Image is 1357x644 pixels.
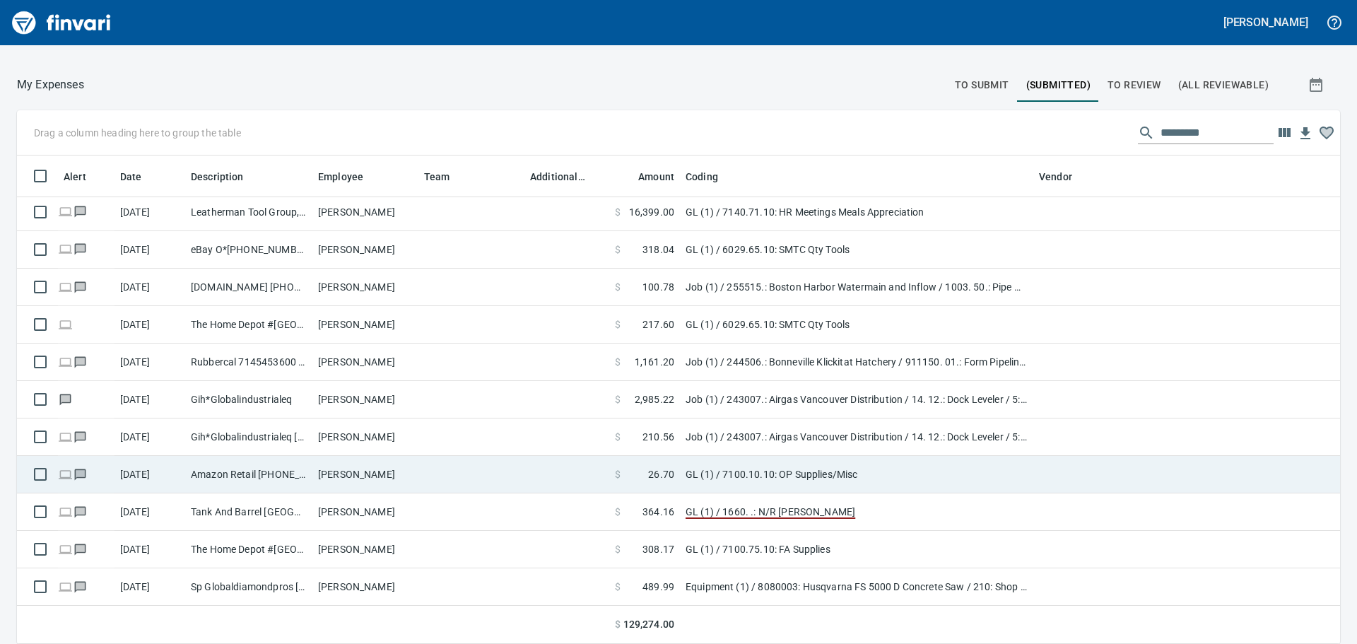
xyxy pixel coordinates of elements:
[680,493,1033,531] td: GL (1) / 1660. .: N/R [PERSON_NAME]
[615,242,621,257] span: $
[312,568,418,606] td: [PERSON_NAME]
[615,280,621,294] span: $
[312,344,418,381] td: [PERSON_NAME]
[17,76,84,93] p: My Expenses
[642,242,674,257] span: 318.04
[318,168,363,185] span: Employee
[114,493,185,531] td: [DATE]
[191,168,244,185] span: Description
[312,456,418,493] td: [PERSON_NAME]
[64,168,105,185] span: Alert
[191,168,262,185] span: Description
[73,357,88,366] span: Has messages
[1316,122,1337,144] button: Column choices favorited. Click to reset to default
[1295,123,1316,144] button: Download Table
[312,306,418,344] td: [PERSON_NAME]
[680,381,1033,418] td: Job (1) / 243007.: Airgas Vancouver Distribution / 14. 12.: Dock Leveler / 5: Other
[680,456,1033,493] td: GL (1) / 7100.10.10: OP Supplies/Misc
[58,469,73,479] span: Online transaction
[680,306,1033,344] td: GL (1) / 6029.65.10: SMTC Qty Tools
[185,456,312,493] td: Amazon Retail [PHONE_NUMBER] WA
[58,245,73,254] span: Online transaction
[58,320,73,329] span: Online transaction
[318,168,382,185] span: Employee
[73,544,88,554] span: Has messages
[114,418,185,456] td: [DATE]
[73,282,88,291] span: Has messages
[680,418,1033,456] td: Job (1) / 243007.: Airgas Vancouver Distribution / 14. 12.: Dock Leveler / 5: Other
[34,126,241,140] p: Drag a column heading here to group the table
[1026,76,1091,94] span: (Submitted)
[680,194,1033,231] td: GL (1) / 7140.71.10: HR Meetings Meals Appreciation
[312,269,418,306] td: [PERSON_NAME]
[312,231,418,269] td: [PERSON_NAME]
[615,355,621,369] span: $
[114,381,185,418] td: [DATE]
[73,245,88,254] span: Has messages
[58,357,73,366] span: Online transaction
[680,568,1033,606] td: Equipment (1) / 8080003: Husqvarna FS 5000 D Concrete Saw / 210: Shop Supplies / 2: Parts/Other
[58,544,73,554] span: Online transaction
[642,542,674,556] span: 308.17
[185,344,312,381] td: Rubbercal 7145453600 CA
[114,194,185,231] td: [DATE]
[185,418,312,456] td: Gih*Globalindustrialeq [PHONE_NUMBER] [GEOGRAPHIC_DATA]
[58,282,73,291] span: Online transaction
[615,580,621,594] span: $
[1039,168,1072,185] span: Vendor
[58,432,73,441] span: Online transaction
[955,76,1009,94] span: To Submit
[114,231,185,269] td: [DATE]
[73,432,88,441] span: Has messages
[642,505,674,519] span: 364.16
[638,168,674,185] span: Amount
[64,168,86,185] span: Alert
[185,381,312,418] td: Gih*Globalindustrialeq
[615,317,621,332] span: $
[648,467,674,481] span: 26.70
[58,207,73,216] span: Online transaction
[114,531,185,568] td: [DATE]
[17,76,84,93] nav: breadcrumb
[530,168,604,185] span: Additional Reviewer
[635,355,674,369] span: 1,161.20
[312,381,418,418] td: [PERSON_NAME]
[686,168,736,185] span: Coding
[623,617,674,632] span: 129,274.00
[1295,68,1340,102] button: Show transactions within a particular date range
[73,207,88,216] span: Has messages
[73,582,88,591] span: Has messages
[1108,76,1161,94] span: To Review
[642,280,674,294] span: 100.78
[120,168,142,185] span: Date
[114,456,185,493] td: [DATE]
[680,231,1033,269] td: GL (1) / 6029.65.10: SMTC Qty Tools
[1039,168,1091,185] span: Vendor
[1223,15,1308,30] h5: [PERSON_NAME]
[185,568,312,606] td: Sp Globaldiamondpros [PHONE_NUMBER] IL
[114,306,185,344] td: [DATE]
[642,317,674,332] span: 217.60
[635,392,674,406] span: 2,985.22
[615,205,621,219] span: $
[642,430,674,444] span: 210.56
[185,269,312,306] td: [DOMAIN_NAME] [PHONE_NUMBER] [GEOGRAPHIC_DATA]
[312,418,418,456] td: [PERSON_NAME]
[642,580,674,594] span: 489.99
[615,467,621,481] span: $
[58,507,73,516] span: Online transaction
[185,493,312,531] td: Tank And Barrel [GEOGRAPHIC_DATA][PERSON_NAME]
[8,6,114,40] a: Finvari
[114,568,185,606] td: [DATE]
[530,168,585,185] span: Additional Reviewer
[185,531,312,568] td: The Home Depot #[GEOGRAPHIC_DATA]
[686,168,718,185] span: Coding
[680,531,1033,568] td: GL (1) / 7100.75.10: FA Supplies
[1274,122,1295,144] button: Choose columns to display
[680,269,1033,306] td: Job (1) / 255515.: Boston Harbor Watermain and Inflow / 1003. 50.: Pipe Materials Rollup / 5: Other
[1220,11,1312,33] button: [PERSON_NAME]
[615,542,621,556] span: $
[312,194,418,231] td: [PERSON_NAME]
[1178,76,1269,94] span: (All Reviewable)
[114,269,185,306] td: [DATE]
